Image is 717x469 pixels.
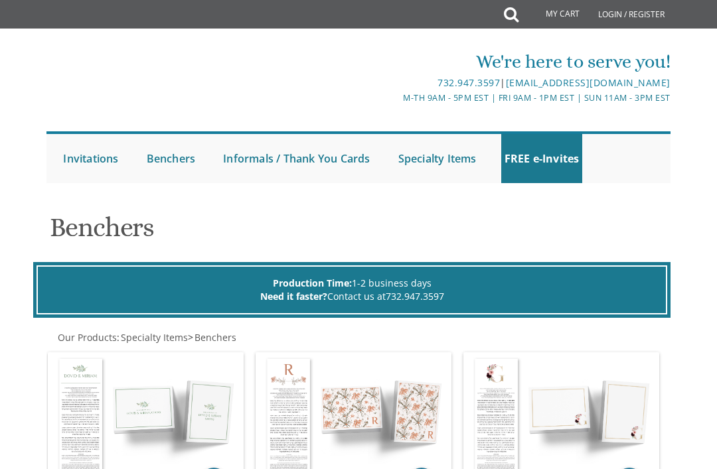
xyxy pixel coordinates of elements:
a: Benchers [193,331,236,344]
a: 732.947.3597 [438,76,500,89]
span: Need it faster? [260,290,327,302]
span: Specialty Items [121,331,188,344]
div: 1-2 business days Contact us at [37,265,668,314]
a: Specialty Items [119,331,188,344]
div: : [46,331,670,344]
div: M-Th 9am - 5pm EST | Fri 9am - 1pm EST | Sun 11am - 3pm EST [255,91,670,105]
span: > [188,331,236,344]
a: [EMAIL_ADDRESS][DOMAIN_NAME] [506,76,671,89]
a: 732.947.3597 [386,290,444,302]
h1: Benchers [50,213,668,252]
div: We're here to serve you! [255,48,670,75]
a: My Cart [517,1,589,28]
a: Informals / Thank You Cards [220,134,373,183]
span: Benchers [195,331,236,344]
span: Production Time: [273,277,352,289]
a: Benchers [143,134,199,183]
a: Invitations [60,134,121,183]
div: | [255,75,670,91]
a: Our Products [56,331,117,344]
a: FREE e-Invites [501,134,583,183]
a: Specialty Items [395,134,480,183]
